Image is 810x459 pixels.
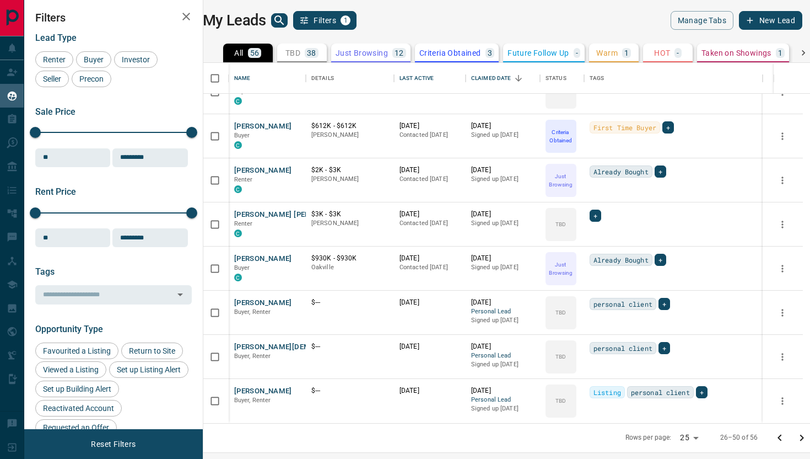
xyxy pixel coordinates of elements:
p: [DATE] [399,210,460,219]
p: TBD [555,220,566,228]
p: 3 [488,49,492,57]
p: [PERSON_NAME] [311,219,388,228]
span: Viewed a Listing [39,365,102,374]
span: + [662,343,666,354]
p: 12 [395,49,404,57]
p: TBD [285,49,300,57]
div: Buyer [76,51,111,68]
button: Go to previous page [769,427,791,449]
span: Favourited a Listing [39,346,115,355]
span: + [700,387,704,398]
span: Buyer, Renter [234,397,271,404]
p: Contacted [DATE] [399,263,460,272]
div: Set up Listing Alert [109,361,188,378]
span: + [666,122,670,133]
p: [DATE] [471,210,534,219]
p: $--- [311,342,388,351]
p: Signed up [DATE] [471,360,534,369]
div: condos.ca [234,141,242,149]
p: HOT [654,49,670,57]
button: [PERSON_NAME][DEMOGRAPHIC_DATA] [234,342,373,353]
button: [PERSON_NAME] [234,166,292,176]
p: $3K - $3K [311,210,388,219]
span: Renter [39,55,69,64]
div: Investor [114,51,158,68]
p: [DATE] [471,121,534,131]
span: Reactivated Account [39,404,118,413]
span: Renter [234,176,253,183]
p: $930K - $930K [311,254,388,263]
p: [DATE] [399,386,460,396]
div: Tags [584,63,763,94]
p: Contacted [DATE] [399,131,460,140]
div: Name [229,63,306,94]
h1: My Leads [203,12,266,29]
button: more [774,349,791,365]
div: Details [306,63,394,94]
span: + [658,166,662,177]
span: Set up Building Alert [39,385,115,393]
p: Signed up [DATE] [471,316,534,325]
button: [PERSON_NAME] [234,298,292,308]
div: Set up Building Alert [35,381,119,397]
button: Filters1 [293,11,357,30]
div: Requested an Offer [35,419,117,436]
div: Status [546,63,566,94]
span: Personal Lead [471,351,534,361]
div: Reactivated Account [35,400,122,417]
p: Just Browsing [336,49,388,57]
p: Signed up [DATE] [471,263,534,272]
p: TBD [555,353,566,361]
span: Precon [75,74,107,83]
span: Personal Lead [471,307,534,317]
button: more [774,128,791,145]
p: $--- [311,298,388,307]
p: Signed up [DATE] [471,175,534,184]
p: [DATE] [399,342,460,351]
button: more [774,305,791,321]
p: Rows per page: [625,433,672,442]
button: search button [271,13,288,28]
p: [PERSON_NAME] [311,175,388,184]
p: 56 [250,49,260,57]
span: 1 [342,17,349,24]
p: Signed up [DATE] [471,219,534,228]
div: Seller [35,71,69,87]
span: First Time Buyer [593,122,656,133]
p: Taken on Showings [701,49,771,57]
div: Return to Site [121,343,183,359]
span: personal client [593,343,652,354]
button: Sort [511,71,526,86]
button: New Lead [739,11,802,30]
p: 26–50 of 56 [720,433,758,442]
p: Contacted [DATE] [399,219,460,228]
div: Tags [590,63,604,94]
button: Reset Filters [84,435,143,453]
div: + [658,342,670,354]
span: Already Bought [593,166,649,177]
span: Buyer [234,132,250,139]
span: Buyer [234,264,250,271]
div: + [655,254,666,266]
span: Rent Price [35,186,76,197]
button: [PERSON_NAME] [PERSON_NAME] [234,210,352,220]
p: $2K - $3K [311,166,388,175]
button: more [774,260,791,277]
p: 1 [778,49,782,57]
span: Buyer, Renter [234,353,271,360]
span: Seller [39,74,65,83]
div: Details [311,63,334,94]
p: [DATE] [471,254,534,263]
p: [DATE] [471,342,534,351]
p: [DATE] [399,254,460,263]
p: Signed up [DATE] [471,131,534,140]
p: Oakville [311,263,388,272]
p: Future Follow Up [507,49,569,57]
div: Precon [72,71,111,87]
p: Just Browsing [547,172,575,189]
span: Listing [593,387,621,398]
span: Opportunity Type [35,324,103,334]
span: Buyer, Renter [234,308,271,316]
div: condos.ca [234,185,242,193]
p: $--- [311,386,388,396]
